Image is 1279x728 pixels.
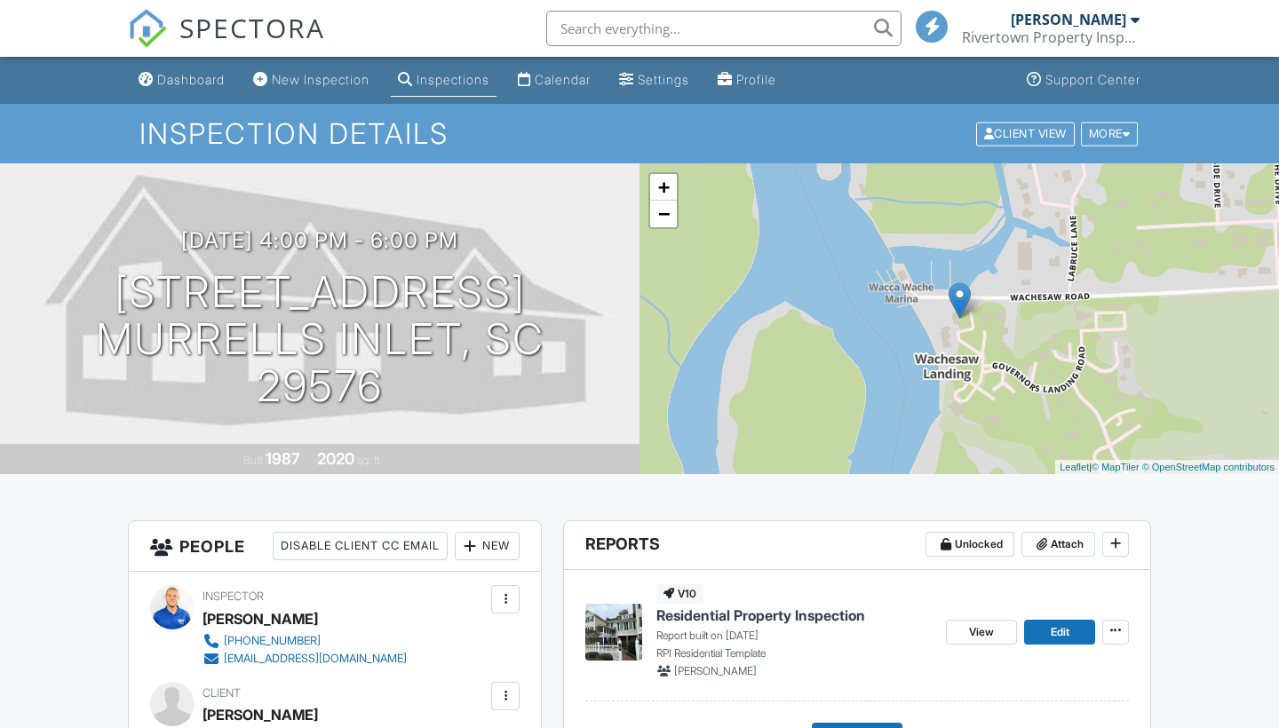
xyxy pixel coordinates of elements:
[974,126,1079,139] a: Client View
[224,634,321,648] div: [PHONE_NUMBER]
[243,454,263,467] span: Built
[203,590,264,603] span: Inspector
[417,72,489,87] div: Inspections
[266,449,300,468] div: 1987
[1092,462,1140,472] a: © MapTiler
[357,454,382,467] span: sq. ft.
[224,652,407,666] div: [EMAIL_ADDRESS][DOMAIN_NAME]
[129,521,541,572] h3: People
[317,449,354,468] div: 2020
[157,72,225,87] div: Dashboard
[638,72,689,87] div: Settings
[650,174,677,201] a: Zoom in
[650,201,677,227] a: Zoom out
[1142,462,1275,472] a: © OpenStreetMap contributors
[128,9,167,48] img: The Best Home Inspection Software - Spectora
[511,64,598,97] a: Calendar
[203,686,241,700] span: Client
[1011,11,1126,28] div: [PERSON_NAME]
[1081,122,1139,146] div: More
[181,228,458,252] h3: [DATE] 4:00 pm - 6:00 pm
[612,64,696,97] a: Settings
[203,650,407,668] a: [EMAIL_ADDRESS][DOMAIN_NAME]
[28,269,611,409] h1: [STREET_ADDRESS] Murrells Inlet, SC 29576
[1060,462,1089,472] a: Leaflet
[976,122,1075,146] div: Client View
[139,118,1140,149] h1: Inspection Details
[203,632,407,650] a: [PHONE_NUMBER]
[273,532,448,560] div: Disable Client CC Email
[272,72,369,87] div: New Inspection
[455,532,520,560] div: New
[391,64,497,97] a: Inspections
[1020,64,1148,97] a: Support Center
[246,64,377,97] a: New Inspection
[546,11,902,46] input: Search everything...
[736,72,776,87] div: Profile
[179,9,325,46] span: SPECTORA
[131,64,232,97] a: Dashboard
[962,28,1140,46] div: Rivertown Property Inspections
[203,605,318,632] div: [PERSON_NAME]
[1055,460,1279,475] div: |
[535,72,591,87] div: Calendar
[1045,72,1140,87] div: Support Center
[203,701,318,728] div: [PERSON_NAME]
[711,64,783,97] a: Profile
[128,24,325,61] a: SPECTORA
